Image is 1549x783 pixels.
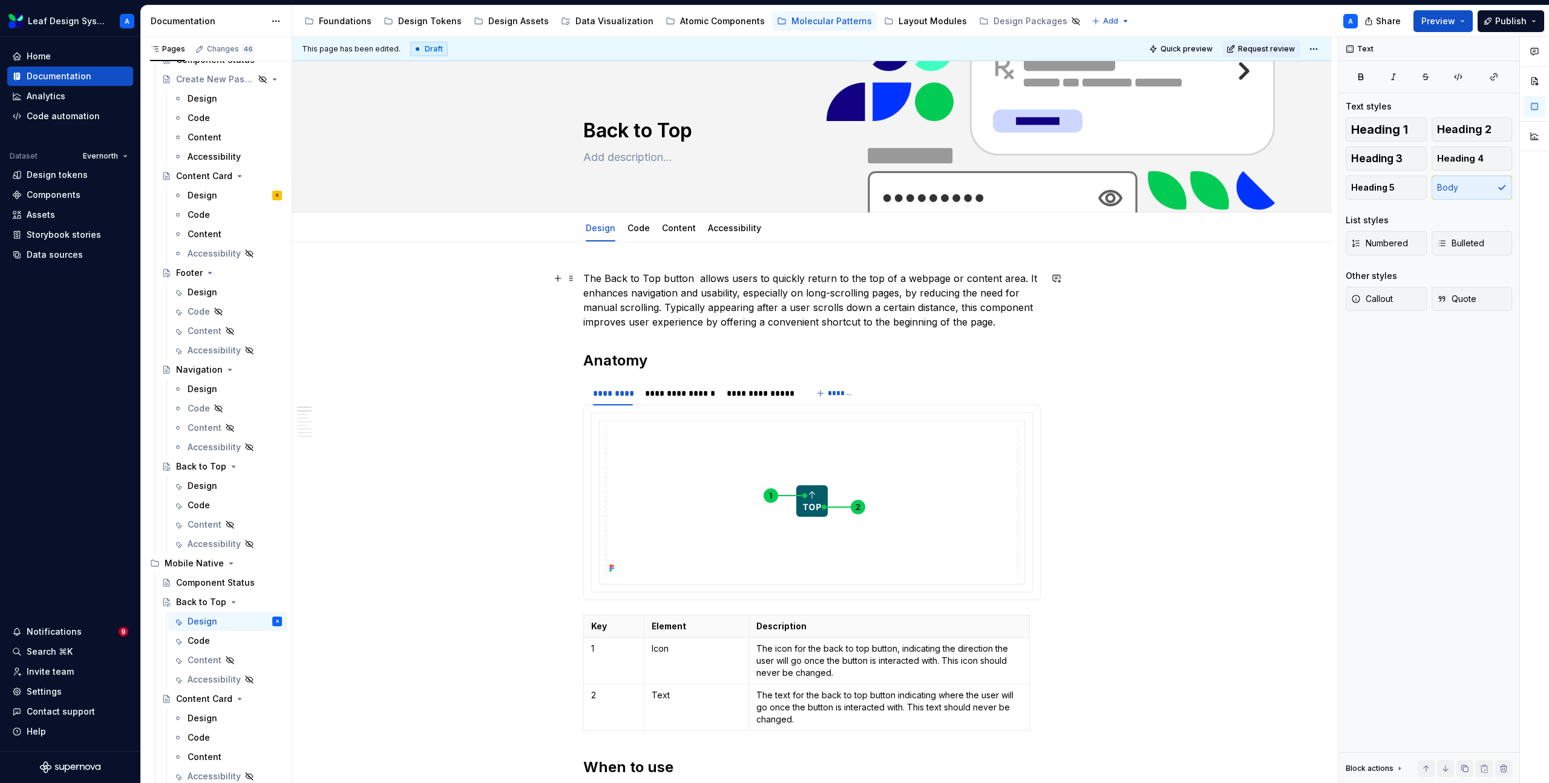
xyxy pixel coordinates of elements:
div: Code [188,635,210,647]
div: Code [188,112,210,124]
div: Navigation [176,364,223,376]
h2: Anatomy [583,351,1041,370]
div: Accessibility [188,673,241,686]
button: Quick preview [1145,41,1218,57]
div: Atomic Components [680,15,765,27]
a: Content [168,321,287,341]
button: Heading 4 [1432,146,1513,171]
button: Preview [1413,10,1473,32]
div: Page tree [300,9,1086,33]
a: Home [7,47,133,66]
button: Heading 1 [1346,117,1427,142]
a: Code [168,631,287,650]
span: 9 [119,627,128,637]
button: Search ⌘K [7,642,133,661]
p: 1 [591,643,637,655]
a: Data sources [7,245,133,264]
span: Preview [1421,15,1455,27]
div: Design [188,189,217,201]
p: Description [756,620,1022,632]
p: Icon [652,643,741,655]
div: Documentation [151,15,265,27]
div: Layout Modules [899,15,967,27]
a: Accessibility [168,534,287,554]
div: Accessibility [188,247,241,260]
div: Dataset [10,151,38,161]
div: Design Assets [488,15,549,27]
span: Numbered [1351,237,1408,249]
span: Publish [1495,15,1527,27]
div: Accessibility [703,215,766,240]
p: Key [591,620,637,632]
span: Quick preview [1161,44,1213,54]
div: Code [188,732,210,744]
a: Content [168,747,287,767]
a: Accessibility [168,670,287,689]
section-item: Evernorth [591,412,1033,592]
button: Bulleted [1432,231,1513,255]
a: Molecular Patterns [772,11,877,31]
a: Code [168,399,287,418]
div: Code [188,499,210,511]
a: Design Tokens [379,11,467,31]
div: Data Visualization [575,15,653,27]
a: Design [168,379,287,399]
span: This page has been edited. [302,44,401,54]
div: Code [188,209,210,221]
span: Request review [1238,44,1295,54]
div: Content [188,228,221,240]
a: Documentation [7,67,133,86]
a: Content Card [157,166,287,186]
a: Accessibility [708,223,761,233]
a: Back to Top [157,457,287,476]
a: Navigation [157,360,287,379]
a: Design Packages [974,11,1086,31]
div: Design Packages [994,15,1067,27]
a: Component Status [157,573,287,592]
a: Content [168,128,287,147]
div: Data sources [27,249,83,261]
textarea: Back to Top [581,116,1038,145]
a: Code automation [7,106,133,126]
span: Heading 1 [1351,123,1408,136]
button: Request review [1223,41,1300,57]
div: Pages [150,44,185,54]
div: Contact support [27,706,95,718]
a: Settings [7,682,133,701]
a: Create New Password [157,70,287,89]
button: Evernorth [77,148,133,165]
button: Add [1088,13,1133,30]
span: Quote [1437,293,1476,305]
a: Code [627,223,650,233]
a: DesignS [168,186,287,205]
span: Heading 2 [1437,123,1492,136]
a: Design [168,283,287,302]
a: Layout Modules [879,11,972,31]
div: Code [188,306,210,318]
a: Design [168,476,287,496]
a: Content [168,224,287,244]
div: Content [188,422,221,434]
a: Accessibility [168,341,287,360]
svg: Supernova Logo [40,761,100,773]
div: Design [188,383,217,395]
a: Components [7,185,133,205]
div: Text styles [1346,100,1392,113]
div: Code [623,215,655,240]
button: Publish [1478,10,1544,32]
a: Design tokens [7,165,133,185]
span: Share [1376,15,1401,27]
div: List styles [1346,214,1389,226]
div: Create New Password [176,73,254,85]
div: Design [188,480,217,492]
span: Bulleted [1437,237,1484,249]
a: Invite team [7,662,133,681]
a: Content [168,515,287,534]
p: Text [652,689,741,701]
a: Design [586,223,615,233]
div: Leaf Design System [28,15,105,27]
a: Data Visualization [556,11,658,31]
div: Code [188,402,210,414]
button: Quote [1432,287,1513,311]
